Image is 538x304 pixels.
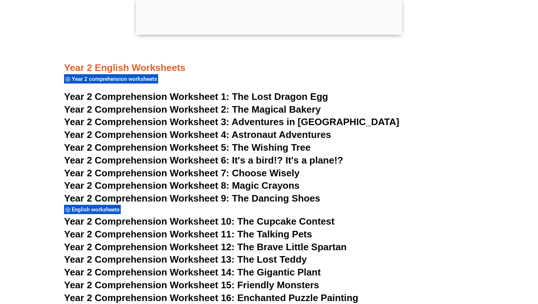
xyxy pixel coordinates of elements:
[64,116,229,127] span: Year 2 Comprehension Worksheet 3:
[64,216,335,227] a: Year 2 Comprehension Worksheet 10: The Cupcake Contest
[232,116,399,127] span: Adventures in [GEOGRAPHIC_DATA]
[72,206,122,213] span: English worksheets
[64,129,331,140] a: Year 2 Comprehension Worksheet 4: Astronaut Adventures
[64,91,229,102] span: Year 2 Comprehension Worksheet 1:
[64,267,321,278] a: Year 2 Comprehension Worksheet 14: The Gigantic Plant
[64,180,300,191] a: Year 2 Comprehension Worksheet 8: Magic Crayons
[64,193,320,204] a: Year 2 Comprehension Worksheet 9: The Dancing Shoes
[64,116,399,127] a: Year 2 Comprehension Worksheet 3: Adventures in [GEOGRAPHIC_DATA]
[64,155,343,166] a: Year 2 Comprehension Worksheet 6: It's a bird!? It's a plane!?
[64,142,229,153] span: Year 2 Comprehension Worksheet 5:
[64,104,229,115] span: Year 2 Comprehension Worksheet 2:
[64,37,474,74] h3: Year 2 English Worksheets
[64,229,312,240] a: Year 2 Comprehension Worksheet 11: The Talking Pets
[64,241,347,252] a: Year 2 Comprehension Worksheet 12: The Brave Little Spartan
[64,168,299,179] a: Year 2 Comprehension Worksheet 7: Choose Wisely
[64,142,311,153] a: Year 2 Comprehension Worksheet 5: The Wishing Tree
[64,292,358,303] a: Year 2 Comprehension Worksheet 16: Enchanted Puzzle Painting
[232,142,311,153] span: The Wishing Tree
[64,91,328,102] a: Year 2 Comprehension Worksheet 1: The Lost Dragon Egg
[64,74,158,84] div: Year 2 comprehension worksheets
[232,168,300,179] span: Choose Wisely
[64,129,229,140] span: Year 2 Comprehension Worksheet 4:
[232,129,331,140] span: Astronaut Adventures
[412,221,538,304] iframe: Chat Widget
[64,168,229,179] span: Year 2 Comprehension Worksheet 7:
[64,104,321,115] a: Year 2 Comprehension Worksheet 2: The Magical Bakery
[72,76,159,82] span: Year 2 comprehension worksheets
[232,91,328,102] span: The Lost Dragon Egg
[64,204,121,214] div: English worksheets
[64,254,307,265] a: Year 2 Comprehension Worksheet 13: The Lost Teddy
[232,104,321,115] span: The Magical Bakery
[64,279,319,290] a: Year 2 Comprehension Worksheet 15: Friendly Monsters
